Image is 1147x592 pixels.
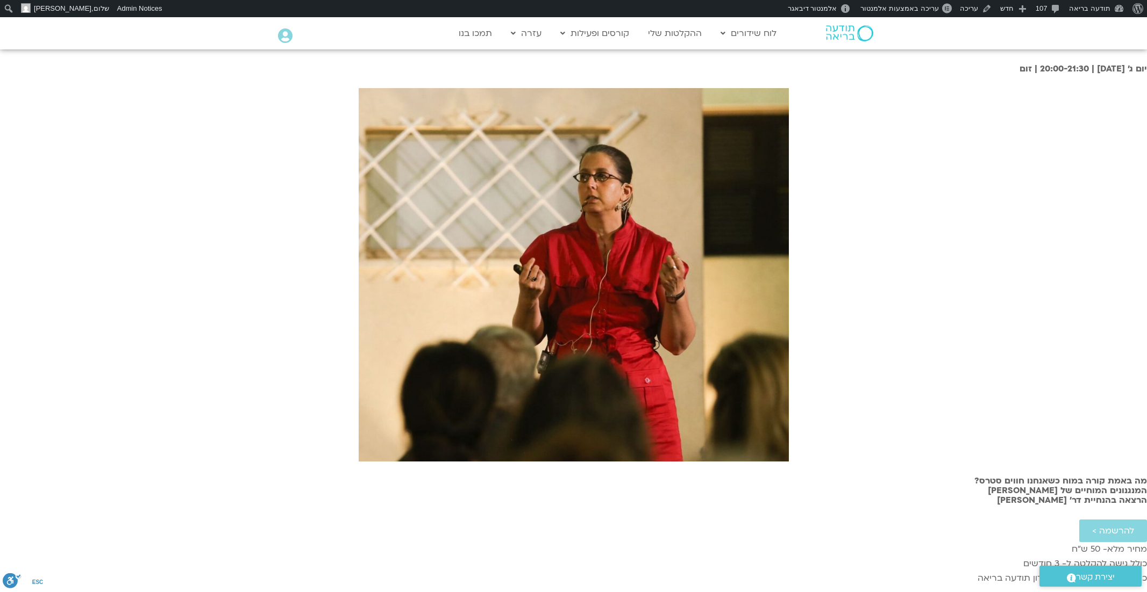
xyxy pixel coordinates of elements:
span: עריכה באמצעות אלמנטור [860,4,938,12]
img: תודעה בריאה [826,25,873,41]
a: לוח שידורים [715,23,782,44]
span: להרשמה > [1092,526,1134,536]
a: עזרה [505,23,547,44]
a: יצירת קשר [1039,566,1142,587]
a: להרשמה > [1079,519,1147,542]
a: ההקלטות שלי [643,23,707,44]
a: תמכו בנו [453,23,497,44]
a: קורסים ופעילות [555,23,635,44]
span: יצירת קשר [1076,570,1115,584]
span: [PERSON_NAME] [34,4,91,12]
